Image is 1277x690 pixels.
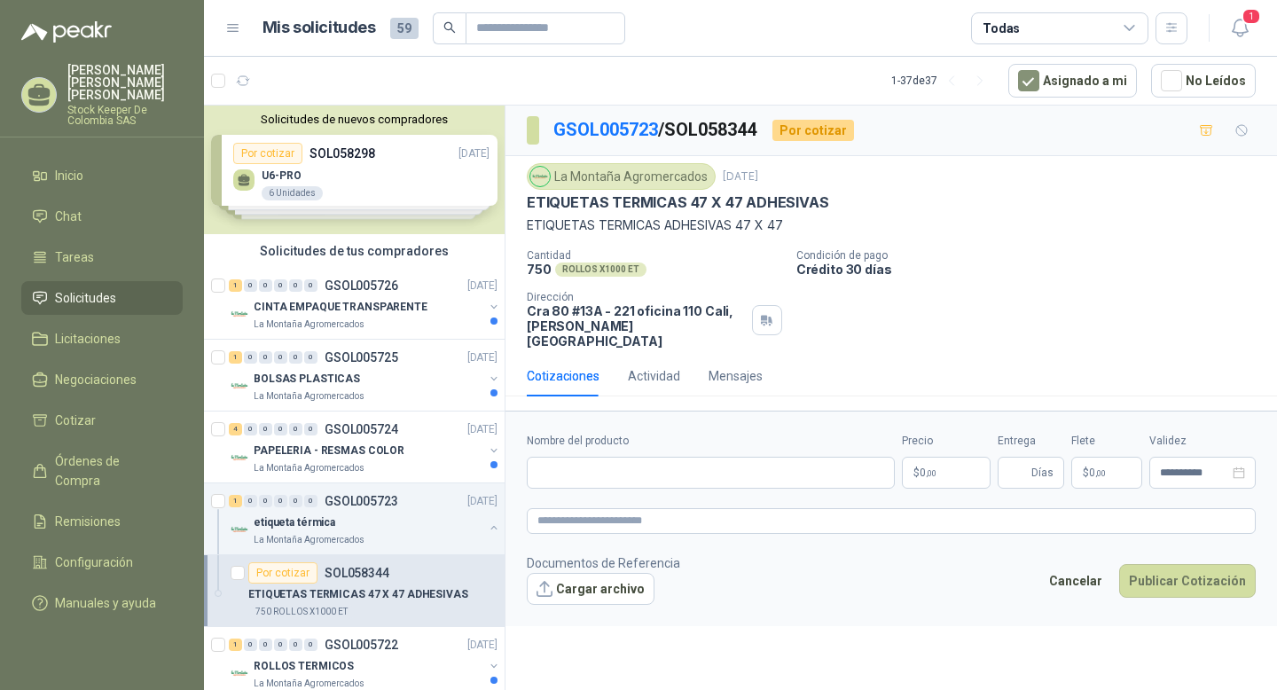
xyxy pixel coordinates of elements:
[55,593,156,613] span: Manuales y ayuda
[527,433,895,450] label: Nombre del producto
[259,351,272,364] div: 0
[274,279,287,292] div: 0
[1089,467,1106,478] span: 0
[796,249,1270,262] p: Condición de pago
[467,637,497,654] p: [DATE]
[229,495,242,507] div: 1
[325,423,398,435] p: GSOL005724
[1008,64,1137,98] button: Asignado a mi
[289,351,302,364] div: 0
[254,389,364,404] p: La Montaña Agromercados
[325,567,389,579] p: SOL058344
[254,299,427,316] p: CINTA EMPAQUE TRANSPARENTE
[1224,12,1256,44] button: 1
[1083,467,1089,478] span: $
[55,288,116,308] span: Solicitudes
[21,21,112,43] img: Logo peakr
[21,240,183,274] a: Tareas
[920,467,936,478] span: 0
[527,291,745,303] p: Dirección
[527,303,745,349] p: Cra 80 #13A - 221 oficina 110 Cali , [PERSON_NAME][GEOGRAPHIC_DATA]
[21,545,183,579] a: Configuración
[527,366,599,386] div: Cotizaciones
[55,553,133,572] span: Configuración
[555,263,646,277] div: ROLLOS X1000 ET
[229,423,242,435] div: 4
[1149,433,1256,450] label: Validez
[325,351,398,364] p: GSOL005725
[204,106,505,234] div: Solicitudes de nuevos compradoresPor cotizarSOL058298[DATE] U6-PRO6 UnidadesPor cotizarSOL058292[...
[229,347,501,404] a: 1 0 0 0 0 0 GSOL005725[DATE] Company LogoBOLSAS PLASTICASLa Montaña Agromercados
[274,495,287,507] div: 0
[254,318,364,332] p: La Montaña Agromercados
[527,553,680,573] p: Documentos de Referencia
[21,322,183,356] a: Licitaciones
[229,351,242,364] div: 1
[55,411,96,430] span: Cotizar
[527,216,1256,235] p: ETIQUETAS TERMICAS ADHESIVAS 47 X 47
[709,366,763,386] div: Mensajes
[289,639,302,651] div: 0
[244,495,257,507] div: 0
[55,247,94,267] span: Tareas
[254,658,354,675] p: ROLLOS TERMICOS
[274,351,287,364] div: 0
[983,19,1020,38] div: Todas
[1039,564,1112,598] button: Cancelar
[1031,458,1054,488] span: Días
[21,200,183,233] a: Chat
[21,586,183,620] a: Manuales y ayuda
[902,433,991,450] label: Precio
[325,279,398,292] p: GSOL005726
[304,351,317,364] div: 0
[55,166,83,185] span: Inicio
[244,639,257,651] div: 0
[772,120,854,141] div: Por cotizar
[254,371,360,388] p: BOLSAS PLASTICAS
[289,279,302,292] div: 0
[259,495,272,507] div: 0
[229,447,250,468] img: Company Logo
[67,64,183,101] p: [PERSON_NAME] [PERSON_NAME] [PERSON_NAME]
[55,329,121,349] span: Licitaciones
[1119,564,1256,598] button: Publicar Cotización
[67,105,183,126] p: Stock Keeper De Colombia SAS
[254,533,364,547] p: La Montaña Agromercados
[259,423,272,435] div: 0
[21,159,183,192] a: Inicio
[254,443,404,459] p: PAPELERIA - RESMAS COLOR
[274,639,287,651] div: 0
[289,423,302,435] div: 0
[891,67,994,95] div: 1 - 37 de 37
[229,519,250,540] img: Company Logo
[259,639,272,651] div: 0
[443,21,456,34] span: search
[1242,8,1261,25] span: 1
[553,116,758,144] p: / SOL058344
[304,639,317,651] div: 0
[289,495,302,507] div: 0
[248,605,355,619] div: 750 ROLLOS X1000 ET
[248,562,317,584] div: Por cotizar
[527,193,829,212] p: ETIQUETAS TERMICAS 47 X 47 ADHESIVAS
[55,370,137,389] span: Negociaciones
[229,279,242,292] div: 1
[254,514,335,531] p: etiqueta térmica
[204,555,505,627] a: Por cotizarSOL058344ETIQUETAS TERMICAS 47 X 47 ADHESIVAS750 ROLLOS X1000 ET
[229,375,250,396] img: Company Logo
[467,493,497,510] p: [DATE]
[21,281,183,315] a: Solicitudes
[21,505,183,538] a: Remisiones
[467,349,497,366] p: [DATE]
[1151,64,1256,98] button: No Leídos
[21,363,183,396] a: Negociaciones
[229,275,501,332] a: 1 0 0 0 0 0 GSOL005726[DATE] Company LogoCINTA EMPAQUE TRANSPARENTELa Montaña Agromercados
[21,404,183,437] a: Cotizar
[304,279,317,292] div: 0
[21,444,183,498] a: Órdenes de Compra
[527,163,716,190] div: La Montaña Agromercados
[55,207,82,226] span: Chat
[527,262,552,277] p: 750
[229,419,501,475] a: 4 0 0 0 0 0 GSOL005724[DATE] Company LogoPAPELERIA - RESMAS COLORLa Montaña Agromercados
[1071,433,1142,450] label: Flete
